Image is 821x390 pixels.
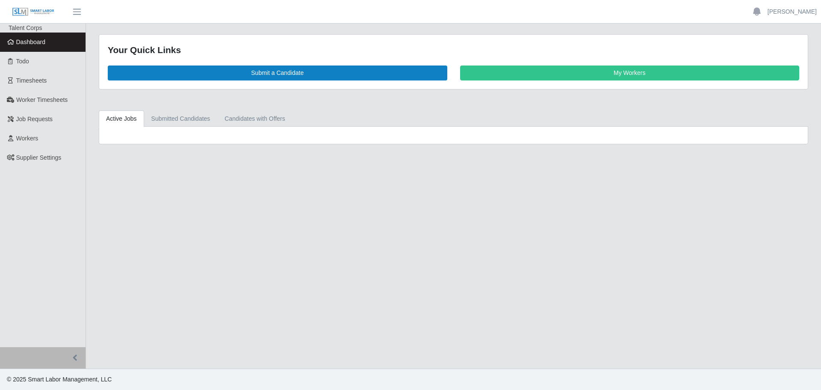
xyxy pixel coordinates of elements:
a: Submit a Candidate [108,65,447,80]
span: Timesheets [16,77,47,84]
a: Submitted Candidates [144,110,218,127]
span: Worker Timesheets [16,96,68,103]
a: My Workers [460,65,800,80]
span: Todo [16,58,29,65]
a: Candidates with Offers [217,110,292,127]
span: Job Requests [16,116,53,122]
span: © 2025 Smart Labor Management, LLC [7,376,112,383]
img: SLM Logo [12,7,55,17]
a: Active Jobs [99,110,144,127]
span: Talent Corps [9,24,42,31]
span: Dashboard [16,39,46,45]
span: Supplier Settings [16,154,62,161]
span: Workers [16,135,38,142]
a: [PERSON_NAME] [768,7,817,16]
div: Your Quick Links [108,43,799,57]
